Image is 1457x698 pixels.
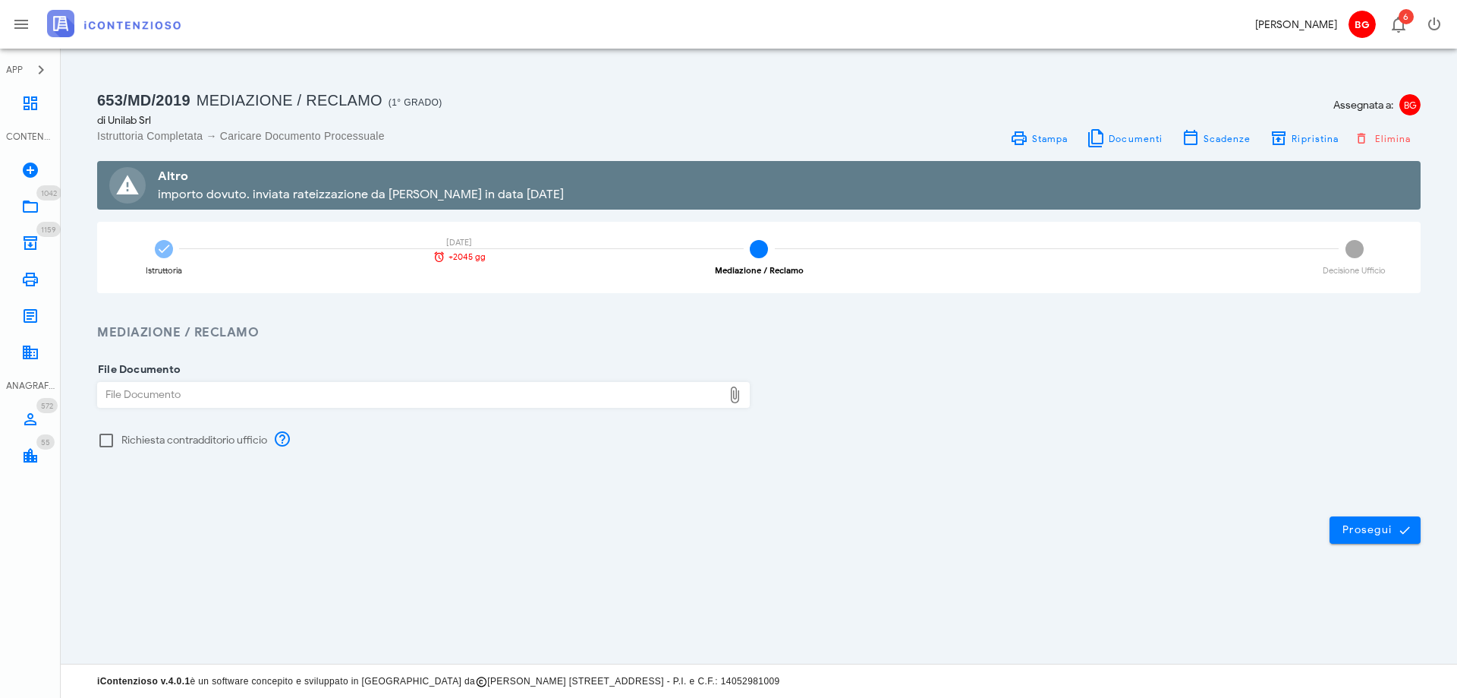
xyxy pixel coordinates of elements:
[1291,133,1339,144] span: Ripristina
[121,433,267,448] label: Richiesta contradditorio ufficio
[1399,94,1421,115] span: BG
[1078,128,1172,149] button: Documenti
[97,676,190,687] strong: iContenzioso v.4.0.1
[41,437,50,447] span: 55
[41,188,57,198] span: 1042
[1342,523,1408,537] span: Prosegui
[47,10,181,37] img: logo-text-2x.png
[36,185,61,201] span: Distintivo
[1203,133,1251,144] span: Scadenze
[97,128,750,144] div: Istruttoria Completata → Caricare Documento Processuale
[36,222,61,237] span: Distintivo
[715,267,804,275] div: Mediazione / Reclamo
[1260,128,1348,149] button: Ripristina
[158,185,1408,204] div: importo dovuto. inviata rateizzazione da [PERSON_NAME] in data [DATE]
[1172,128,1260,149] button: Scadenze
[1323,267,1386,275] div: Decisione Ufficio
[1000,128,1077,149] a: Stampa
[41,401,53,411] span: 572
[36,398,58,413] span: Distintivo
[389,97,442,108] span: (1° Grado)
[146,267,182,275] div: Istruttoria
[1255,17,1337,33] div: [PERSON_NAME]
[1343,6,1380,43] button: BG
[1330,516,1421,544] button: Prosegui
[98,383,722,407] div: File Documento
[41,225,56,235] span: 1159
[6,379,55,393] div: ANAGRAFICA
[6,130,55,144] div: CONTENZIOSO
[1348,128,1421,149] button: Elimina
[158,169,188,184] strong: Altro
[448,253,486,261] span: +2045 gg
[750,240,768,258] span: 2
[1333,97,1393,113] span: Assegnata a:
[1358,131,1411,145] span: Elimina
[1031,133,1068,144] span: Stampa
[97,112,750,128] div: di Unilab Srl
[1108,133,1163,144] span: Documenti
[197,92,382,109] span: Mediazione / Reclamo
[97,324,1421,343] h3: Mediazione / Reclamo
[36,434,55,450] span: Distintivo
[1348,11,1376,38] span: BG
[1380,6,1416,43] button: Distintivo
[97,92,190,109] span: 653/MD/2019
[433,238,486,247] div: [DATE]
[1345,240,1364,258] span: 3
[93,362,181,377] label: File Documento
[1399,9,1414,24] span: Distintivo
